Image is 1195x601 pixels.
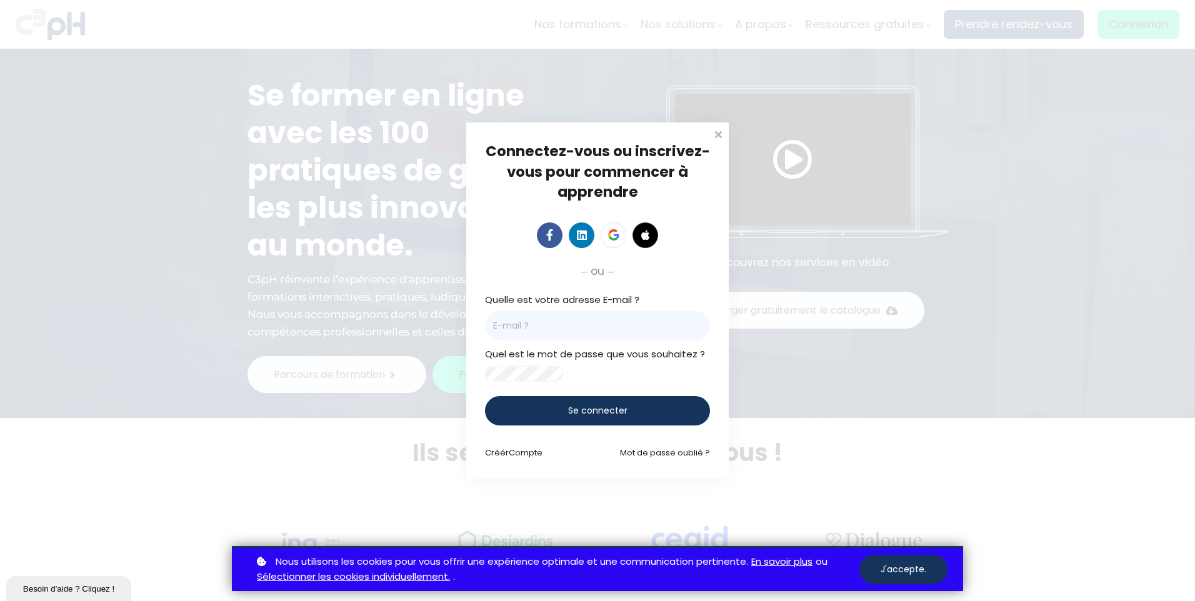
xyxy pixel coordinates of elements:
span: Compte [509,447,542,459]
input: E-mail ? [485,311,710,340]
a: Sélectionner les cookies individuellement. [257,569,450,585]
span: Se connecter [568,404,627,417]
button: J'accepte. [859,555,947,584]
a: En savoir plus [751,554,812,570]
span: Connectez-vous ou inscrivez-vous pour commencer à apprendre [486,141,710,201]
p: ou . [254,554,859,585]
span: Nous utilisons les cookies pour vous offrir une expérience optimale et une communication pertinente. [276,554,748,570]
iframe: chat widget [6,574,134,601]
span: ou [591,262,604,280]
a: CréérCompte [485,447,542,459]
a: Mot de passe oublié ? [620,447,710,459]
